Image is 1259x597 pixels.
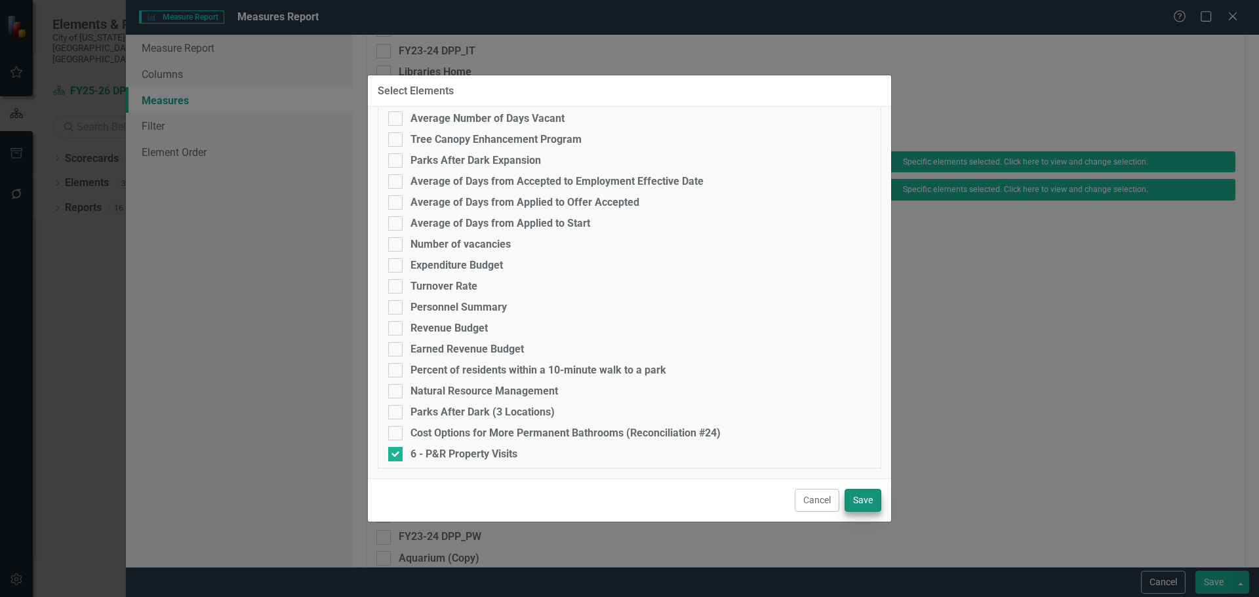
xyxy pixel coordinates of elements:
div: Select Elements [378,85,454,97]
div: Personnel Summary [410,301,507,313]
div: Average of Days from Applied to Start [410,218,590,229]
div: Turnover Rate [410,280,477,292]
div: Parks After Dark (3 Locations) [410,406,555,418]
div: Average of Days from Accepted to Employment Effective Date [410,176,704,187]
div: Parks After Dark Expansion [410,155,541,166]
div: 6 - P&R Property Visits [410,448,517,460]
div: Percent of residents within a 10-minute walk to a park [410,364,666,376]
div: Cost Options for More Permanent Bathrooms (Reconciliation #24) [410,427,721,439]
div: Tree Canopy Enhancement Program [410,134,582,145]
div: Revenue Budget [410,322,488,334]
div: Natural Resource Management [410,385,558,397]
div: Number of vacancies [410,239,511,250]
div: Average Number of Days Vacant [410,113,565,125]
button: Cancel [795,489,839,512]
div: Earned Revenue Budget [410,343,524,355]
div: Expenditure Budget [410,260,503,271]
button: Save [845,489,881,512]
div: Average of Days from Applied to Offer Accepted [410,197,639,208]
